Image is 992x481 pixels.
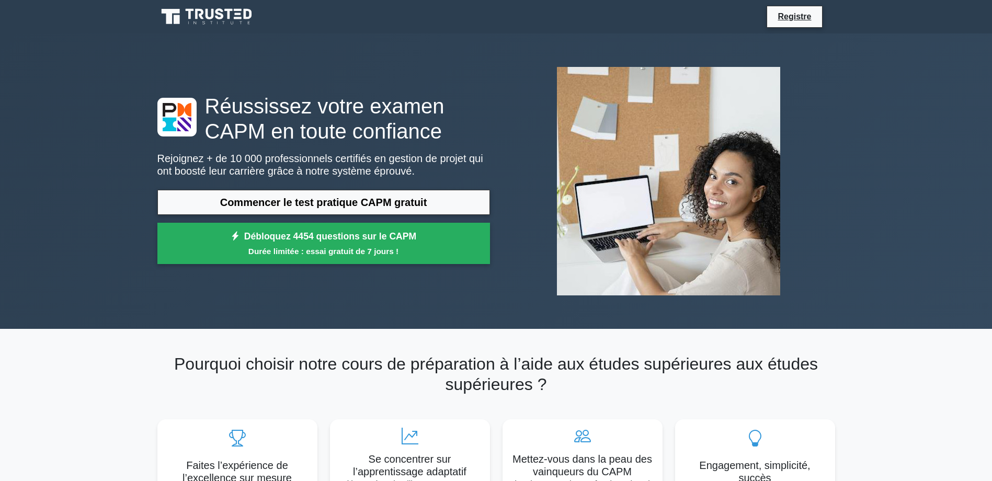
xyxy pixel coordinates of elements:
h2: Pourquoi choisir notre cours de préparation à l’aide aux études supérieures aux études supérieures ? [157,354,835,394]
a: Commencer le test pratique CAPM gratuit [157,190,490,215]
a: Registre [771,10,817,23]
p: Rejoignez + de 10 000 professionnels certifiés en gestion de projet qui ont boosté leur carrière ... [157,152,490,177]
h5: Se concentrer sur l’apprentissage adaptatif [338,453,482,478]
small: Durée limitée : essai gratuit de 7 jours ! [170,245,477,257]
font: Débloquez 4454 questions sur le CAPM [244,231,416,242]
h1: Réussissez votre examen CAPM en toute confiance [157,94,490,144]
a: Débloquez 4454 questions sur le CAPMDurée limitée : essai gratuit de 7 jours ! [157,223,490,265]
h5: Mettez-vous dans la peau des vainqueurs du CAPM [511,453,654,478]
